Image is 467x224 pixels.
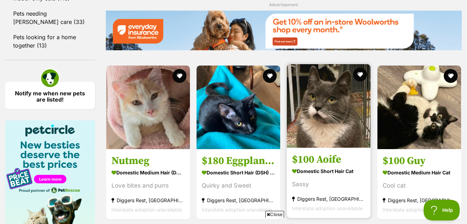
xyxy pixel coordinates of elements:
div: Sassy [292,180,365,189]
span: Interstate adoption unavailable [383,207,453,213]
span: Interstate adoption unavailable [202,207,272,213]
div: Quirky and Sweet [202,181,275,190]
div: Love bites and purrs [111,181,185,190]
img: Everyday Insurance promotional banner [106,10,462,50]
a: Pets looking for a home together (13) [5,30,95,53]
strong: Domestic Medium Hair (DMH) Cat [111,167,185,178]
a: $100 Guy Domestic Medium Hair Cat Cool cat Diggers Rest, [GEOGRAPHIC_DATA] Interstate adoption un... [377,149,461,219]
a: $180 Eggplant (E) Domestic Short Hair (DSH) Cat Quirky and Sweet Diggers Rest, [GEOGRAPHIC_DATA] ... [197,149,280,219]
img: $100 Guy - Domestic Medium Hair Cat [377,66,461,149]
span: Interstate adoption unavailable [292,205,362,211]
strong: Diggers Rest, [GEOGRAPHIC_DATA] [202,196,275,205]
iframe: Help Scout Beacon - Open [424,200,460,221]
strong: Domestic Medium Hair Cat [383,167,456,178]
span: Advertisement [269,2,298,7]
img: $180 Eggplant (E) - Domestic Short Hair (DSH) Cat [197,66,280,149]
a: Everyday Insurance promotional banner [106,10,462,51]
strong: Domestic Short Hair (DSH) Cat [202,167,275,178]
a: Nutmeg Domestic Medium Hair (DMH) Cat Love bites and purrs Diggers Rest, [GEOGRAPHIC_DATA] Inters... [106,149,190,219]
a: Notify me when new pets are listed! [5,82,95,109]
span: Interstate adoption unavailable [111,207,182,213]
h3: $100 Guy [383,154,456,167]
button: favourite [353,68,367,81]
strong: Diggers Rest, [GEOGRAPHIC_DATA] [111,196,185,205]
strong: Domestic Short Hair Cat [292,166,365,176]
a: $100 Aoife Domestic Short Hair Cat Sassy Diggers Rest, [GEOGRAPHIC_DATA] Interstate adoption unav... [287,148,370,218]
h3: $100 Aoife [292,153,365,166]
h3: $180 Eggplant (E) [202,154,275,167]
div: Cool cat [383,181,456,190]
img: $100 Aoife - Domestic Short Hair Cat [287,64,370,148]
button: favourite [173,69,186,83]
button: favourite [444,69,458,83]
strong: Diggers Rest, [GEOGRAPHIC_DATA] [383,196,456,205]
button: favourite [263,69,277,83]
h3: Nutmeg [111,154,185,167]
img: Nutmeg - Domestic Medium Hair (DMH) Cat [106,66,190,149]
a: Pets needing [PERSON_NAME] care (33) [5,6,95,29]
strong: Diggers Rest, [GEOGRAPHIC_DATA] [292,194,365,204]
span: Close [265,211,284,218]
